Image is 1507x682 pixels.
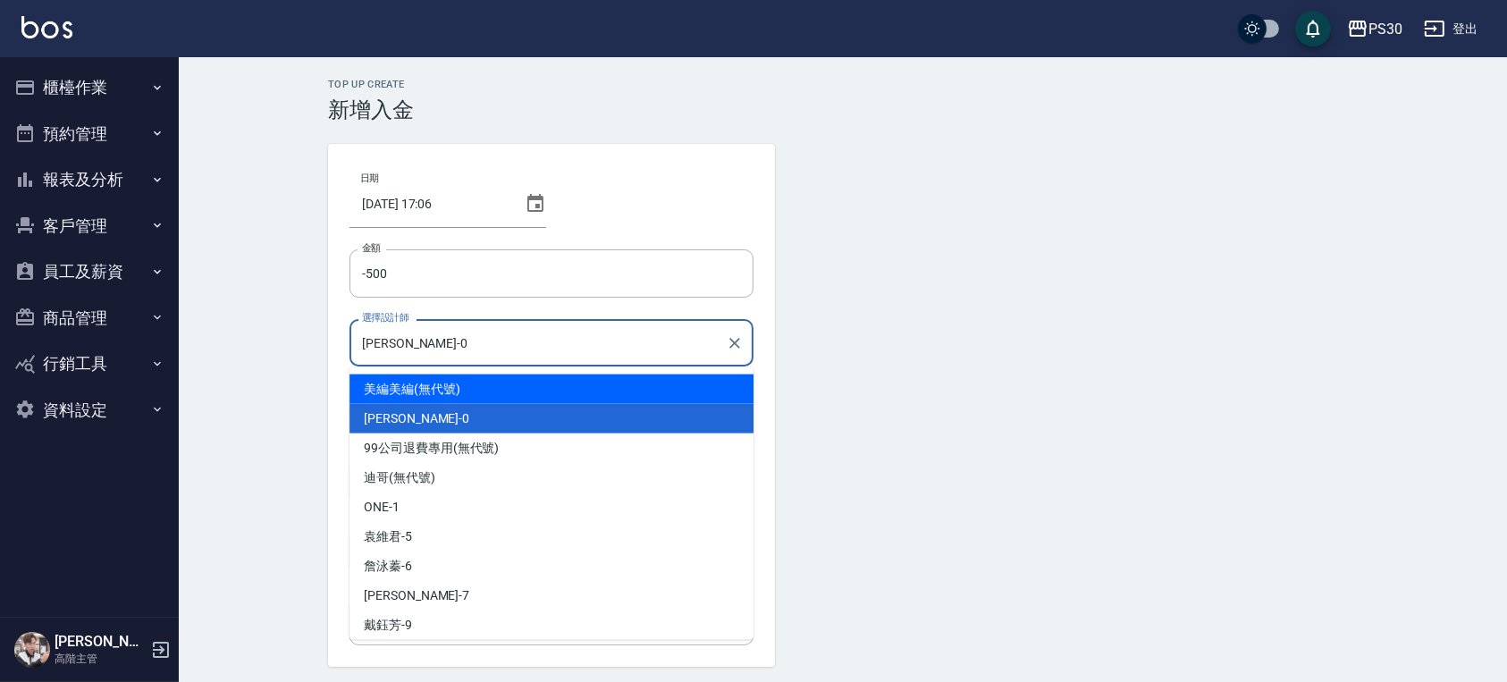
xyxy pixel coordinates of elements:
[360,172,379,185] label: 日期
[364,498,400,517] span: ONE -1
[1368,18,1402,40] div: PS30
[364,439,499,458] span: 99公司退費專用 (無代號)
[1340,11,1410,47] button: PS30
[55,633,146,651] h5: [PERSON_NAME]
[7,341,172,387] button: 行銷工具
[21,16,72,38] img: Logo
[1417,13,1486,46] button: 登出
[364,468,435,487] span: 迪哥 (無代號)
[364,616,412,635] span: 戴鈺芳 -9
[722,331,747,356] button: Clear
[328,97,1358,122] h3: 新增入金
[362,311,408,324] label: 選擇設計師
[364,380,460,399] span: 美編美編 (無代號)
[362,241,381,255] label: 金額
[364,557,412,576] span: 詹泳蓁 -6
[7,248,172,295] button: 員工及薪資
[364,586,469,605] span: [PERSON_NAME] -7
[7,64,172,111] button: 櫃檯作業
[14,632,50,668] img: Person
[7,156,172,203] button: 報表及分析
[328,79,1358,90] h2: Top Up Create
[7,387,172,434] button: 資料設定
[7,295,172,341] button: 商品管理
[7,203,172,249] button: 客戶管理
[364,409,469,428] span: [PERSON_NAME] -0
[364,527,412,546] span: 袁維君 -5
[7,111,172,157] button: 預約管理
[1295,11,1331,46] button: save
[55,651,146,667] p: 高階主管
